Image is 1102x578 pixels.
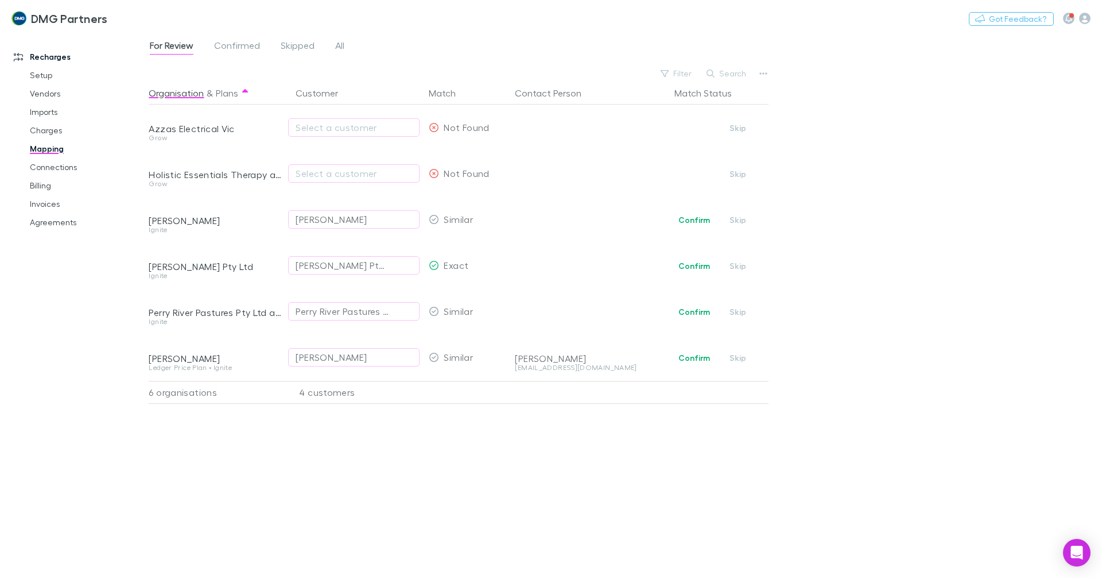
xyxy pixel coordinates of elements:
div: Grow [149,134,282,141]
a: Imports [18,103,155,121]
div: [EMAIL_ADDRESS][DOMAIN_NAME] [515,364,665,371]
a: Agreements [18,213,155,232]
span: Not Found [444,168,489,179]
div: Ignite [149,272,282,279]
div: 6 organisations [149,381,286,404]
div: [PERSON_NAME] [149,215,282,226]
span: All [335,40,344,55]
button: Skip [720,167,756,181]
div: Select a customer [296,121,412,134]
a: DMG Partners [5,5,114,32]
button: Search [701,67,753,80]
button: Skip [720,305,756,319]
img: DMG Partners's Logo [11,11,26,25]
a: Connections [18,158,155,176]
button: Organisation [149,82,204,105]
div: Perry River Pastures Pty Ltd [296,305,389,318]
div: & [149,82,282,105]
button: Filter [655,67,699,80]
a: Vendors [18,84,155,103]
button: Confirm [671,305,717,319]
span: Similar [444,306,473,317]
button: Contact Person [515,82,595,105]
div: [PERSON_NAME] Pty Ltd [149,261,282,272]
div: Holistic Essentials Therapy and Consulting [149,169,282,180]
button: Select a customer [288,118,420,137]
div: Open Intercom Messenger [1063,539,1091,567]
button: [PERSON_NAME] [288,210,420,229]
button: [PERSON_NAME] Pty Ltd [288,256,420,275]
span: Exact [444,260,468,271]
a: Recharges [2,48,155,66]
button: Plans [216,82,238,105]
a: Mapping [18,140,155,158]
div: [PERSON_NAME] Pty Ltd [296,259,389,272]
span: Not Found [444,122,489,133]
button: Confirm [671,351,717,365]
div: Ledger Price Plan • Ignite [149,364,282,371]
a: Charges [18,121,155,140]
div: Ignite [149,318,282,325]
a: Setup [18,66,155,84]
button: Match Status [674,82,746,105]
div: Azzas Electrical Vic [149,123,282,134]
button: Skip [720,259,756,273]
button: Select a customer [288,164,420,183]
div: [PERSON_NAME] [296,350,367,364]
span: Confirmed [214,40,260,55]
button: Match [429,82,469,105]
div: Select a customer [296,167,412,180]
div: [PERSON_NAME] [515,353,665,364]
button: Skip [720,121,756,135]
a: Billing [18,176,155,195]
span: Similar [444,214,473,225]
button: Got Feedback? [969,12,1054,26]
a: Invoices [18,195,155,213]
button: Confirm [671,213,717,227]
button: [PERSON_NAME] [288,348,420,367]
button: Perry River Pastures Pty Ltd [288,302,420,321]
button: Skip [720,213,756,227]
div: Ignite [149,226,282,233]
button: Customer [296,82,352,105]
div: 4 customers [286,381,424,404]
button: Confirm [671,259,717,273]
span: Skipped [281,40,315,55]
div: Grow [149,180,282,187]
div: [PERSON_NAME] [296,213,367,226]
div: Perry River Pastures Pty Ltd atf The Perry River Pastures Trust [149,307,282,318]
span: Similar [444,352,473,363]
span: For Review [150,40,193,55]
button: Skip [720,351,756,365]
div: [PERSON_NAME] [149,353,282,364]
h3: DMG Partners [31,11,108,25]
